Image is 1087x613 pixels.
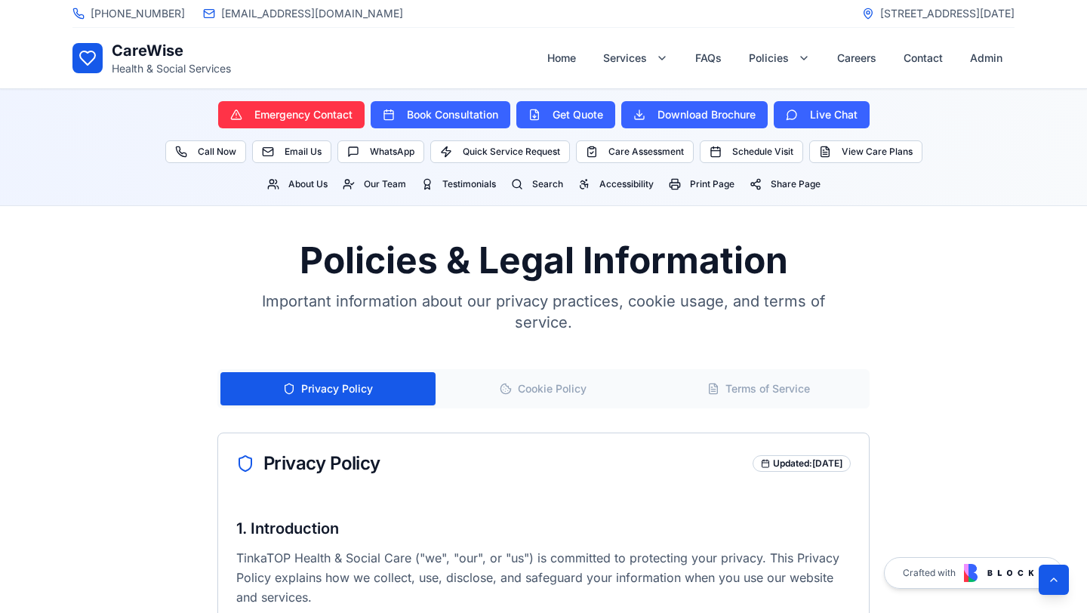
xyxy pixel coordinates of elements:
button: FAQs [683,43,734,73]
button: Admin [958,43,1015,73]
span: Schedule Visit [732,146,793,158]
span: [STREET_ADDRESS][DATE] [880,6,1015,21]
span: Share Page [771,178,821,190]
span: Quick Service Request [463,146,560,158]
button: Care Assessment [576,140,694,163]
button: WhatsApp [337,140,424,163]
button: Emergency Contact [218,101,365,128]
span: WhatsApp [370,146,414,158]
span: Care Assessment [608,146,684,158]
h1: Policies & Legal Information [217,242,870,279]
button: Services [591,43,680,73]
button: Get Quote [516,101,615,128]
button: Book Consultation [371,101,510,128]
button: Careers [825,43,888,73]
h1: CareWise [112,40,231,61]
span: About Us [288,178,328,190]
button: Live Chat [774,101,870,128]
span: Our Team [364,178,406,190]
span: Privacy Policy [263,451,380,476]
button: Print Page [663,175,741,193]
span: Email Us [285,146,322,158]
span: [EMAIL_ADDRESS][DOMAIN_NAME] [221,6,403,21]
span: Terms of Service [725,381,810,396]
button: Accessibility [572,175,660,193]
a: CareWiseHealth & Social Services [72,40,231,76]
p: Health & Social Services [112,61,231,76]
span: Call Now [198,146,236,158]
button: Share Page [744,175,827,193]
button: Search [505,175,569,193]
button: Call Now [165,140,246,163]
button: View Care Plans [809,140,922,163]
button: Quick Service Request [430,140,570,163]
p: Important information about our privacy practices, cookie usage, and terms of service. [254,291,833,333]
button: Our Team [337,175,412,193]
button: Download Brochure [621,101,768,128]
button: About Us [261,175,334,193]
span: View Care Plans [842,146,913,158]
span: Cookie Policy [518,381,587,396]
span: Privacy Policy [301,381,373,396]
span: Crafted with [903,567,956,579]
p: TinkaTOP Health & Social Care ("we", "our", or "us") is committed to protecting your privacy. Thi... [236,548,851,607]
button: Schedule Visit [700,140,803,163]
span: Updated: [DATE] [773,457,842,470]
button: Home [535,43,588,73]
button: Email Us [252,140,331,163]
button: Policies [737,43,822,73]
span: Search [532,178,563,190]
a: Crafted with [884,557,1063,589]
h3: 1. Introduction [236,518,851,539]
span: Testimonials [442,178,496,190]
img: Blocks [964,564,1044,582]
span: Accessibility [599,178,654,190]
span: Print Page [690,178,734,190]
button: Testimonials [415,175,502,193]
button: Contact [891,43,955,73]
span: [PHONE_NUMBER] [91,6,185,21]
